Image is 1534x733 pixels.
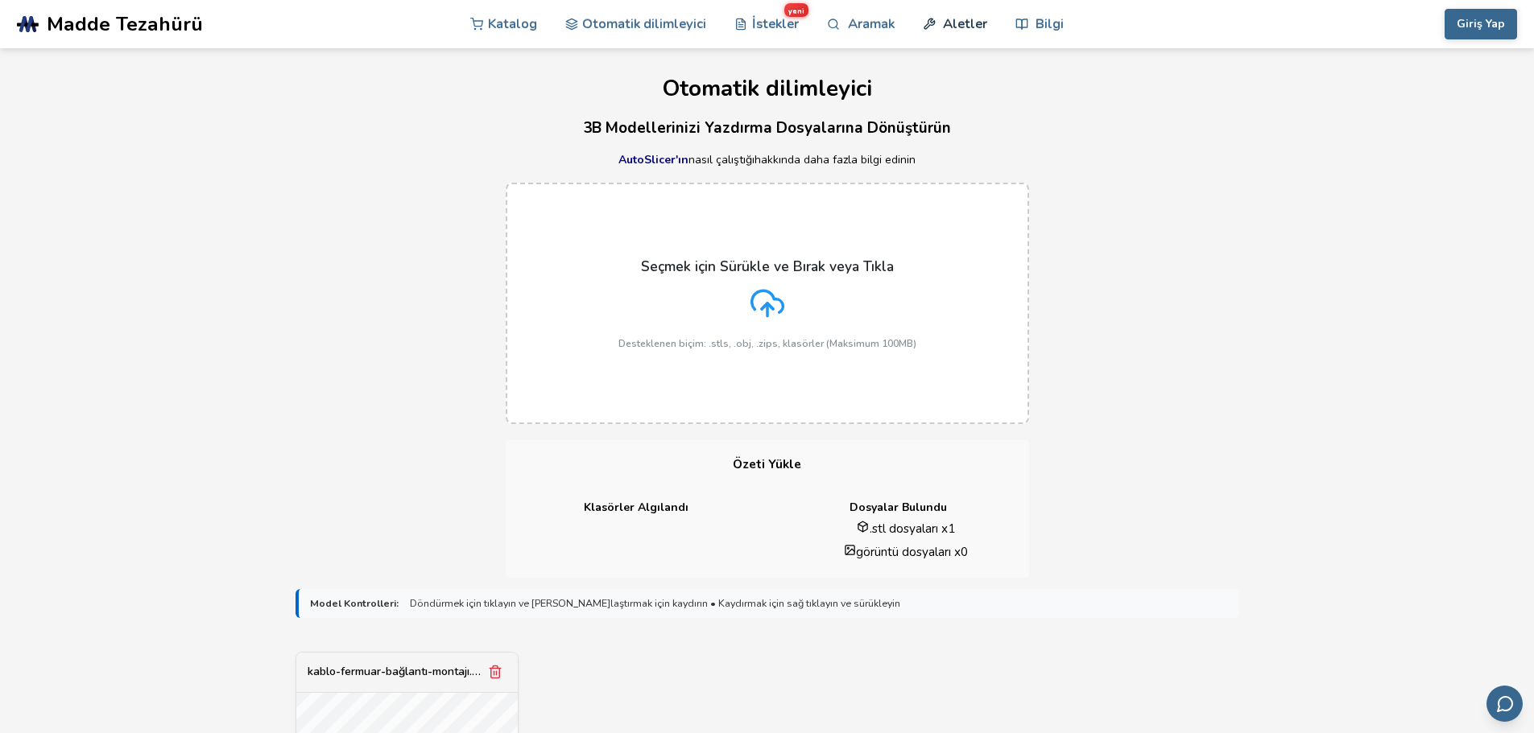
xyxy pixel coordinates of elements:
[1445,9,1517,39] button: Giriş Yap
[584,500,688,515] font: Klasörler Algılandı
[618,337,916,350] font: Desteklenen biçim: .stls, .obj, .zips, klasörler (Maksimum 100MB)
[662,73,872,104] font: Otomatik dilimleyici
[1486,686,1523,722] button: E-posta yoluyla geri bildirim gönderin
[618,152,688,167] a: AutoSlicer'ın
[47,10,203,38] font: Madde Tezahürü
[484,661,507,683] button: Modeli kaldır
[733,455,801,472] font: Özeti Yükle
[488,14,537,33] font: Katalog
[582,14,706,33] font: Otomatik dilimleyici
[856,543,961,560] font: görüntü dosyaları x
[752,14,799,33] font: İstekler
[583,117,951,138] font: 3B Modellerinizi Yazdırma Dosyalarına Dönüştürün
[1457,16,1505,31] font: Giriş Yap
[410,596,900,610] font: Döndürmek için tıklayın ve [PERSON_NAME]laştırmak için kaydırın • Kaydırmak için sağ tıklayın ve ...
[943,14,987,33] font: Aletler
[961,543,968,560] font: 0
[688,152,755,167] font: nasıl çalıştığı
[755,152,916,167] font: hakkında daha fazla bilgi edinin
[850,500,947,515] font: Dosyalar Bulundu
[870,520,948,537] font: .stl dosyaları x
[948,520,955,537] font: 1
[641,257,894,276] font: Seçmek için Sürükle ve Bırak veya Tıkla
[310,596,399,610] font: Model Kontrolleri:
[1036,14,1064,33] font: Bilgi
[308,664,485,679] font: kablo-fermuar-bağlantı-montajı.stl
[848,14,895,33] font: Aramak
[788,5,804,14] font: yeni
